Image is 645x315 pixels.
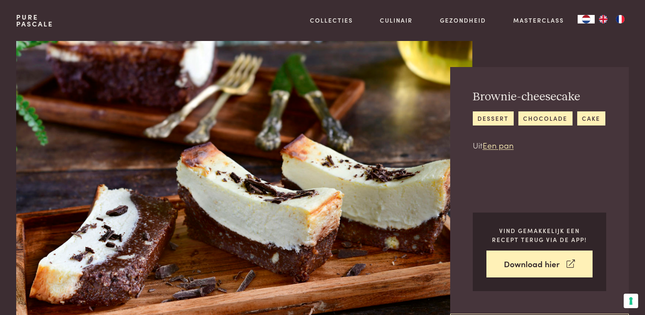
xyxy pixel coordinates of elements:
[16,14,53,27] a: PurePascale
[380,16,413,25] a: Culinair
[16,41,472,315] img: Brownie-cheesecake
[473,90,605,105] h2: Brownie-cheesecake
[440,16,486,25] a: Gezondheid
[578,15,629,23] aside: Language selected: Nederlands
[513,16,564,25] a: Masterclass
[595,15,629,23] ul: Language list
[518,111,573,125] a: chocolade
[486,251,593,277] a: Download hier
[486,226,593,244] p: Vind gemakkelijk een recept terug via de app!
[624,294,638,308] button: Uw voorkeuren voor toestemming voor trackingtechnologieën
[578,15,595,23] a: NL
[473,111,514,125] a: dessert
[578,15,595,23] div: Language
[483,139,514,151] a: Een pan
[612,15,629,23] a: FR
[577,111,605,125] a: cake
[473,139,605,152] p: Uit
[310,16,353,25] a: Collecties
[595,15,612,23] a: EN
